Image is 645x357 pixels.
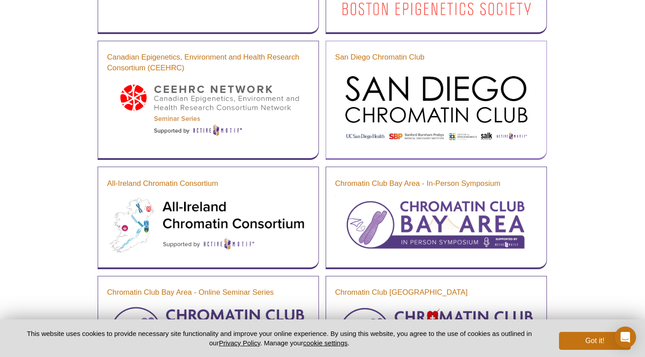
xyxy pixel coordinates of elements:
button: cookie settings [303,339,348,347]
a: Chromatin Club Bay Area - Online Seminar Series [107,287,274,298]
a: Privacy Policy [219,339,260,347]
a: San Diego Chromatin Club [335,52,425,63]
a: Chromatin Club Bay Area - In-Person Symposium [335,178,500,189]
a: Chromatin Club [GEOGRAPHIC_DATA] [335,287,468,298]
img: San Diego Chromatin Club Seminar Series [335,69,537,147]
button: Got it! [559,332,631,350]
img: Canadian Epigenetics, Environment and Health Research Consortium (CEEHRC) Seminar Series [107,80,310,138]
img: Chromatin Club Bay Area - In-Person Symposium [335,196,537,254]
img: All-Ireland Chromatin Consortium Seminar Series [107,196,310,256]
a: Canadian Epigenetics, Environment and Health Research Consortium (CEEHRC) [107,52,310,73]
p: This website uses cookies to provide necessary site functionality and improve your online experie... [14,329,544,348]
div: Open Intercom Messenger [615,327,636,348]
a: All-Ireland Chromatin Consortium [107,178,218,189]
